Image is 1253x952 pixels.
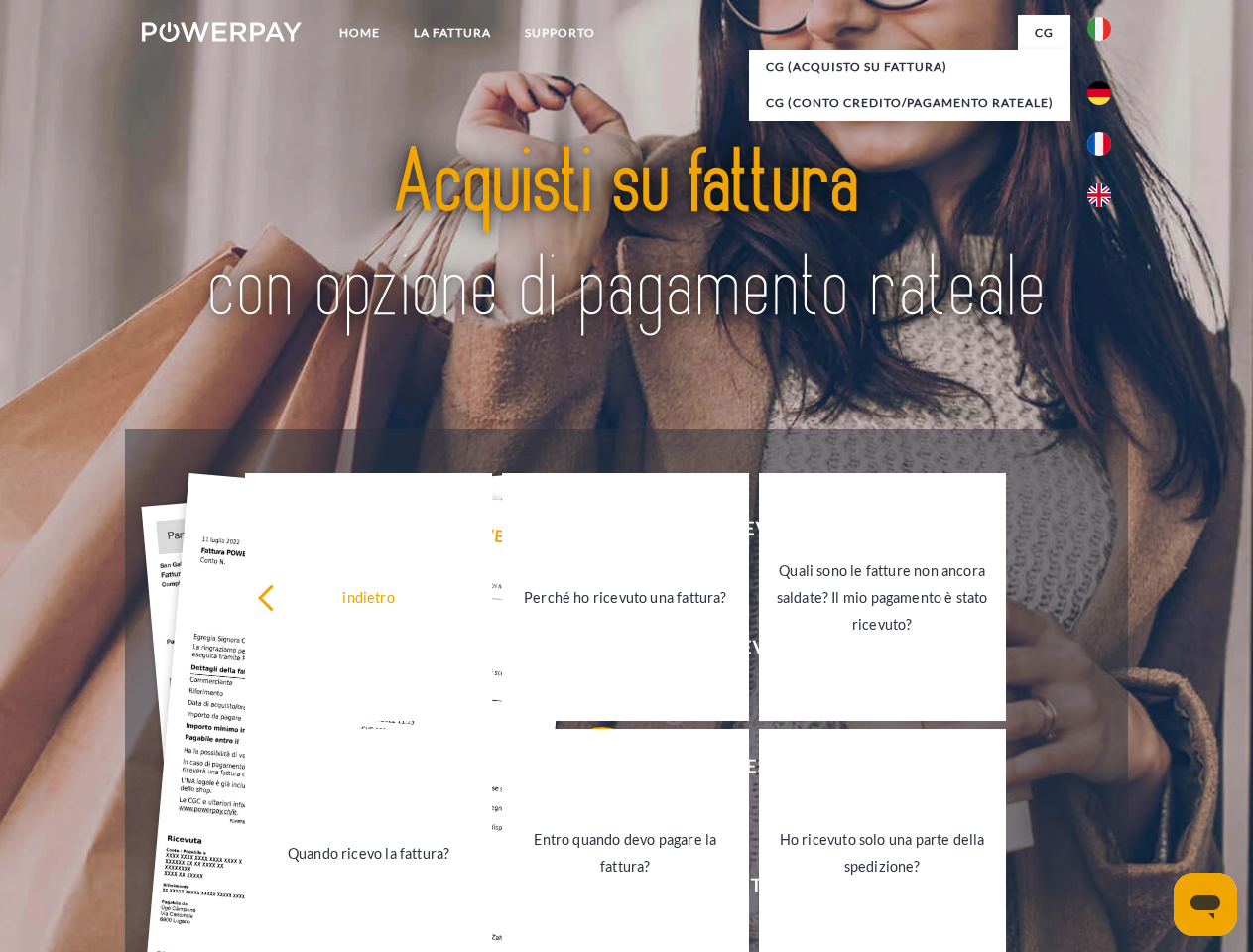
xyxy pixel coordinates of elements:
a: LA FATTURA [397,15,508,51]
div: indietro [257,583,480,610]
img: it [1087,17,1111,41]
a: CG [1018,15,1070,51]
iframe: Pulsante per aprire la finestra di messaggistica [1174,873,1237,936]
a: CG (Conto Credito/Pagamento rateale) [749,85,1070,121]
a: Supporto [508,15,612,51]
div: Quali sono le fatture non ancora saldate? Il mio pagamento è stato ricevuto? [771,556,994,637]
img: de [1087,81,1111,105]
a: Quali sono le fatture non ancora saldate? Il mio pagamento è stato ricevuto? [759,473,1006,721]
div: Entro quando devo pagare la fattura? [514,826,737,880]
img: logo-powerpay-white.svg [142,22,302,42]
img: en [1087,183,1111,207]
a: CG (Acquisto su fattura) [749,50,1070,85]
div: Ho ricevuto solo una parte della spedizione? [771,826,994,880]
div: Quando ricevo la fattura? [257,839,480,866]
div: Perché ho ricevuto una fattura? [514,583,737,610]
img: fr [1087,132,1111,156]
a: Home [322,15,397,51]
img: title-powerpay_it.svg [189,95,1064,380]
